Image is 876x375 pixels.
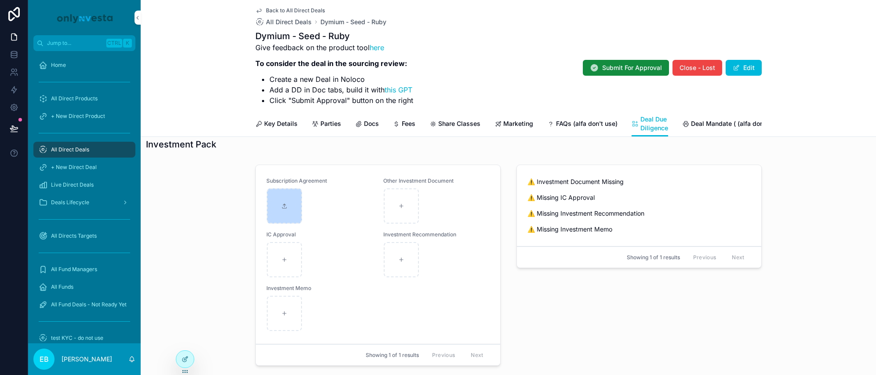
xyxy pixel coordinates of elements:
[62,355,112,364] p: [PERSON_NAME]
[51,283,73,290] span: All Funds
[527,177,751,186] span: ⚠️ Investment Document Missing
[682,116,784,133] a: Deal Mandate ( (alfa don't use))
[33,108,135,124] a: + New Direct Product
[146,138,216,151] h1: Investment Pack
[640,115,668,132] span: Deal Due Diligence
[402,119,415,128] span: Fees
[556,119,618,128] span: FAQs (alfa don't use)
[364,119,379,128] span: Docs
[312,116,341,133] a: Parties
[266,285,373,292] span: Investment Memo
[255,116,298,133] a: Key Details
[55,11,113,25] img: App logo
[33,228,135,244] a: All Directs Targets
[627,254,680,261] span: Showing 1 of 1 results
[266,177,373,184] span: Subscription Agreement
[632,111,668,137] a: Deal Due Diligence
[527,225,751,234] span: ⚠️ Missing Investment Memo
[51,146,89,153] span: All Direct Deals
[106,39,122,48] span: Ctrl
[40,354,49,364] span: EB
[51,164,97,171] span: + New Direct Deal
[255,30,413,42] h1: Dymium - Seed - Ruby
[429,116,480,133] a: Share Classes
[33,57,135,73] a: Home
[269,85,413,95] li: Add a DD in Doc tabs, build it with
[680,63,715,72] span: Close - Lost
[494,116,533,133] a: Marketing
[51,95,98,102] span: All Direct Products
[320,18,386,26] a: Dymium - Seed - Ruby
[51,232,97,239] span: All Directs Targets
[33,297,135,312] a: All Fund Deals - Not Ready Yet
[385,85,412,94] a: this GPT
[393,116,415,133] a: Fees
[266,18,312,26] span: All Direct Deals
[370,43,384,52] a: here
[33,177,135,193] a: Live Direct Deals
[51,113,105,120] span: + New Direct Product
[255,7,325,14] a: Back to All Direct Deals
[51,266,97,273] span: All Fund Managers
[726,60,762,76] button: Edit
[527,209,751,218] span: ⚠️ Missing Investment Recommendation
[691,119,784,128] span: Deal Mandate ( (alfa don't use))
[33,279,135,295] a: All Funds
[255,18,312,26] a: All Direct Deals
[383,231,490,238] span: Investment Recommendation
[33,142,135,158] a: All Direct Deals
[269,95,413,106] li: Click "Submit Approval" button on the right
[124,40,131,47] span: K
[547,116,618,133] a: FAQs (alfa don't use)
[320,119,341,128] span: Parties
[47,40,103,47] span: Jump to...
[33,35,135,51] button: Jump to...CtrlK
[33,195,135,210] a: Deals Lifecycle
[255,59,407,68] strong: To consider the deal in the sourcing review:
[672,60,722,76] button: Close - Lost
[33,330,135,346] a: test KYC - do not use
[51,181,94,188] span: Live Direct Deals
[266,231,373,238] span: IC Approval
[602,63,662,72] span: Submit For Approval
[28,51,141,343] div: scrollable content
[255,42,413,53] p: Give feedback on the product tool
[527,193,751,202] span: ⚠️ Missing IC Approval
[269,74,413,85] li: Create a new Deal in Noloco
[264,119,298,128] span: Key Details
[51,199,89,206] span: Deals Lifecycle
[33,91,135,107] a: All Direct Products
[366,352,419,359] span: Showing 1 of 1 results
[51,335,103,342] span: test KYC - do not use
[583,60,669,76] button: Submit For Approval
[51,62,66,69] span: Home
[33,159,135,175] a: + New Direct Deal
[266,7,325,14] span: Back to All Direct Deals
[33,261,135,277] a: All Fund Managers
[438,119,480,128] span: Share Classes
[383,177,490,184] span: Other Investment Document
[51,301,127,308] span: All Fund Deals - Not Ready Yet
[503,119,533,128] span: Marketing
[355,116,379,133] a: Docs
